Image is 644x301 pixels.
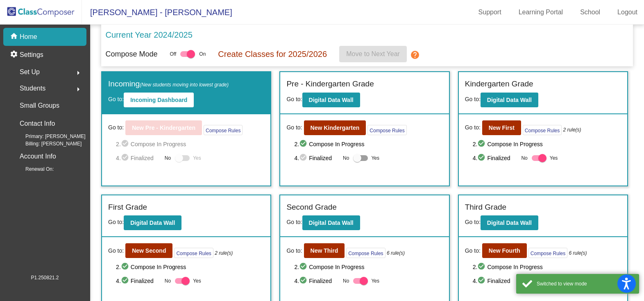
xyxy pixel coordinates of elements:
[487,97,532,103] b: Digital Data Wall
[121,139,131,149] mat-icon: check_circle
[108,219,124,225] span: Go to:
[108,123,124,132] span: Go to:
[165,277,171,285] span: No
[170,50,176,58] span: Off
[477,262,487,272] mat-icon: check_circle
[116,262,264,272] span: 2. Compose In Progress
[574,6,607,19] a: School
[12,140,82,147] span: Billing: [PERSON_NAME]
[124,215,181,230] button: Digital Data Wall
[477,276,487,286] mat-icon: check_circle
[286,201,337,213] label: Second Grade
[472,6,508,19] a: Support
[294,262,442,272] span: 2. Compose In Progress
[124,93,194,107] button: Incoming Dashboard
[299,153,309,163] mat-icon: check_circle
[286,247,302,255] span: Go to:
[371,276,379,286] span: Yes
[20,118,55,129] p: Contact Info
[82,6,232,19] span: [PERSON_NAME] - [PERSON_NAME]
[482,243,527,258] button: New Fourth
[286,123,302,132] span: Go to:
[108,201,147,213] label: First Grade
[299,276,309,286] mat-icon: check_circle
[20,151,56,162] p: Account Info
[521,154,527,162] span: No
[121,276,131,286] mat-icon: check_circle
[512,6,570,19] a: Learning Portal
[105,29,192,41] p: Current Year 2024/2025
[121,262,131,272] mat-icon: check_circle
[465,219,481,225] span: Go to:
[465,201,506,213] label: Third Grade
[487,220,532,226] b: Digital Data Wall
[465,247,481,255] span: Go to:
[294,139,442,149] span: 2. Compose In Progress
[286,219,302,225] span: Go to:
[482,120,521,135] button: New First
[473,276,517,286] span: 4. Finalized
[311,247,338,254] b: New Third
[20,66,40,78] span: Set Up
[130,97,187,103] b: Incoming Dashboard
[563,126,581,134] i: 2 rule(s)
[199,50,206,58] span: On
[367,125,406,135] button: Compose Rules
[116,139,264,149] span: 2. Compose In Progress
[473,153,517,163] span: 4. Finalized
[410,50,420,60] mat-icon: help
[346,50,400,57] span: Move to Next Year
[215,249,233,257] i: 2 rule(s)
[174,248,213,258] button: Compose Rules
[116,153,161,163] span: 4. Finalized
[20,100,59,111] p: Small Groups
[121,153,131,163] mat-icon: check_circle
[165,154,171,162] span: No
[473,139,621,149] span: 2. Compose In Progress
[125,243,172,258] button: New Second
[193,153,201,163] span: Yes
[481,215,538,230] button: Digital Data Wall
[387,249,405,257] i: 6 rule(s)
[304,120,366,135] button: New Kindergarten
[20,32,37,42] p: Home
[465,96,481,102] span: Go to:
[343,277,349,285] span: No
[489,247,520,254] b: New Fourth
[73,68,83,78] mat-icon: arrow_right
[477,153,487,163] mat-icon: check_circle
[218,48,327,60] p: Create Classes for 2025/2026
[204,125,243,135] button: Compose Rules
[569,249,587,257] i: 6 rule(s)
[343,154,349,162] span: No
[481,93,538,107] button: Digital Data Wall
[528,248,567,258] button: Compose Rules
[309,220,354,226] b: Digital Data Wall
[193,276,201,286] span: Yes
[12,165,54,173] span: Renewal On:
[299,139,309,149] mat-icon: check_circle
[20,83,45,94] span: Students
[302,93,360,107] button: Digital Data Wall
[550,153,558,163] span: Yes
[299,262,309,272] mat-icon: check_circle
[108,78,229,90] label: Incoming
[346,248,385,258] button: Compose Rules
[286,78,374,90] label: Pre - Kindergarten Grade
[108,96,124,102] span: Go to:
[73,84,83,94] mat-icon: arrow_right
[132,124,195,131] b: New Pre - Kindergarten
[286,96,302,102] span: Go to:
[523,125,562,135] button: Compose Rules
[294,153,339,163] span: 4. Finalized
[12,133,86,140] span: Primary: [PERSON_NAME]
[108,247,124,255] span: Go to:
[371,153,379,163] span: Yes
[477,139,487,149] mat-icon: check_circle
[304,243,345,258] button: New Third
[309,97,354,103] b: Digital Data Wall
[125,120,202,135] button: New Pre - Kindergarten
[132,247,166,254] b: New Second
[465,78,533,90] label: Kindergarten Grade
[20,50,43,60] p: Settings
